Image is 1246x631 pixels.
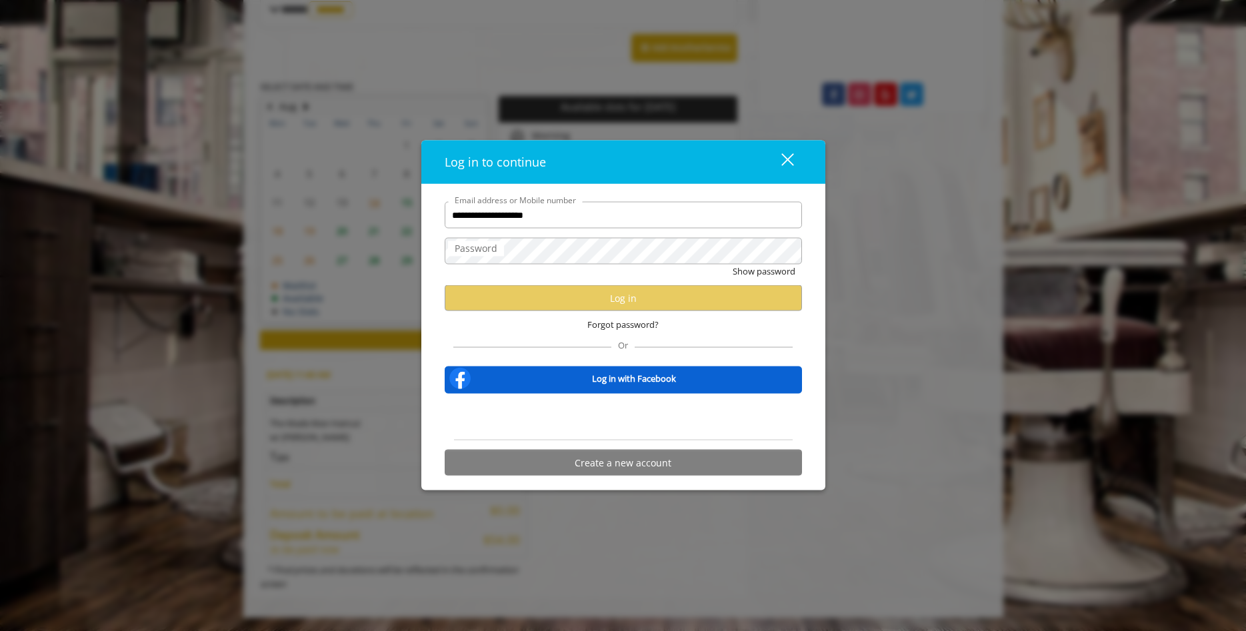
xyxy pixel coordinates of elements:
input: Password [445,238,802,265]
span: Log in to continue [445,154,546,170]
input: Email address or Mobile number [445,202,802,229]
b: Log in with Facebook [592,371,676,385]
button: Log in [445,285,802,311]
span: Forgot password? [587,318,659,332]
span: Or [611,339,635,351]
button: Create a new account [445,450,802,476]
label: Email address or Mobile number [448,194,583,207]
button: close dialog [757,149,802,176]
div: Sign in with Google. Opens in new tab [562,402,684,432]
iframe: Sign in with Google Button [555,402,691,432]
label: Password [448,241,504,256]
img: facebook-logo [447,365,473,392]
button: Show password [733,265,795,279]
div: close dialog [766,152,793,172]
